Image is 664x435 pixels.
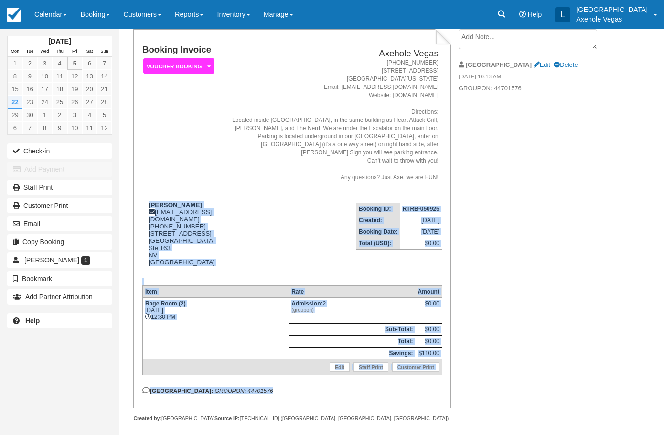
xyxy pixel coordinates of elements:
th: Booking ID: [356,203,400,215]
th: Total (USD): [356,238,400,250]
a: Help [7,313,112,328]
a: 10 [37,70,52,83]
a: 13 [82,70,97,83]
a: 23 [22,96,37,109]
div: $0.00 [418,300,439,315]
a: 2 [22,57,37,70]
strong: RTRB-050925 [402,206,439,212]
th: Booking Date: [356,226,400,238]
td: [DATE] 12:30 PM [142,298,289,323]
a: Staff Print [353,362,388,372]
em: (groupon) [291,307,413,313]
th: Tue [22,46,37,57]
a: 8 [8,70,22,83]
strong: [GEOGRAPHIC_DATA] [466,61,532,68]
a: 16 [22,83,37,96]
span: 1 [81,256,90,265]
a: 29 [8,109,22,121]
th: Fri [67,46,82,57]
td: $0.00 [415,324,442,336]
th: Rate [289,286,415,298]
p: [GEOGRAPHIC_DATA] [576,5,648,14]
img: checkfront-main-nav-mini-logo.png [7,8,21,22]
a: 7 [97,57,112,70]
button: Check-in [7,143,112,159]
a: 12 [67,70,82,83]
a: 4 [82,109,97,121]
td: [DATE] [400,226,442,238]
a: 5 [67,57,82,70]
th: Sub-Total: [289,324,415,336]
a: 24 [37,96,52,109]
a: 15 [8,83,22,96]
em: GROUPON: 44701576 [215,388,273,394]
span: [PERSON_NAME] [24,256,79,264]
div: [GEOGRAPHIC_DATA] [TECHNICAL_ID] ([GEOGRAPHIC_DATA], [GEOGRAPHIC_DATA], [GEOGRAPHIC_DATA]) [133,415,451,422]
address: [PHONE_NUMBER] [STREET_ADDRESS] [GEOGRAPHIC_DATA][US_STATE] Email: [EMAIL_ADDRESS][DOMAIN_NAME] W... [230,59,439,182]
a: 14 [97,70,112,83]
a: 1 [37,109,52,121]
a: 3 [67,109,82,121]
a: Delete [554,61,578,68]
a: 2 [52,109,67,121]
a: 11 [82,121,97,134]
td: $0.00 [415,336,442,348]
td: [DATE] [400,215,442,226]
td: 2 [289,298,415,323]
th: Created: [356,215,400,226]
b: Help [25,317,40,325]
a: 12 [97,121,112,134]
a: [PERSON_NAME] 1 [7,252,112,268]
strong: Admission [291,300,322,307]
div: [EMAIL_ADDRESS][DOMAIN_NAME] [PHONE_NUMBER] [STREET_ADDRESS] [GEOGRAPHIC_DATA] Ste 163 NV [GEOGRA... [142,201,226,278]
a: 19 [67,83,82,96]
em: [DATE] 10:13 AM [459,73,610,83]
a: Staff Print [7,180,112,195]
h2: Axehole Vegas [230,49,439,59]
button: Add Partner Attribution [7,289,112,304]
h1: Booking Invoice [142,45,226,55]
th: Sat [82,46,97,57]
button: Bookmark [7,271,112,286]
a: 9 [52,121,67,134]
a: 9 [22,70,37,83]
strong: [DATE] [48,37,71,45]
a: 3 [37,57,52,70]
div: L [555,7,570,22]
a: 21 [97,83,112,96]
a: Edit [534,61,550,68]
td: $0.00 [400,238,442,250]
th: Savings: [289,348,415,359]
a: 26 [67,96,82,109]
strong: Rage Room (2) [145,300,186,307]
th: Wed [37,46,52,57]
a: 20 [82,83,97,96]
th: Item [142,286,289,298]
th: Total: [289,336,415,348]
th: Sun [97,46,112,57]
a: 6 [8,121,22,134]
button: Email [7,216,112,231]
th: Mon [8,46,22,57]
a: 4 [52,57,67,70]
strong: Source IP: [214,415,240,421]
a: 17 [37,83,52,96]
a: 7 [22,121,37,134]
a: 10 [67,121,82,134]
a: 18 [52,83,67,96]
p: Axehole Vegas [576,14,648,24]
strong: Created by: [133,415,161,421]
a: Customer Print [392,362,439,372]
a: Customer Print [7,198,112,213]
a: 30 [22,109,37,121]
strong: [GEOGRAPHIC_DATA]: [142,388,213,394]
a: 22 [8,96,22,109]
button: Add Payment [7,162,112,177]
span: Help [528,11,542,18]
th: Thu [52,46,67,57]
td: $110.00 [415,348,442,359]
p: GROUPON: 44701576 [459,84,610,93]
i: Help [519,11,526,18]
a: 28 [97,96,112,109]
a: 1 [8,57,22,70]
